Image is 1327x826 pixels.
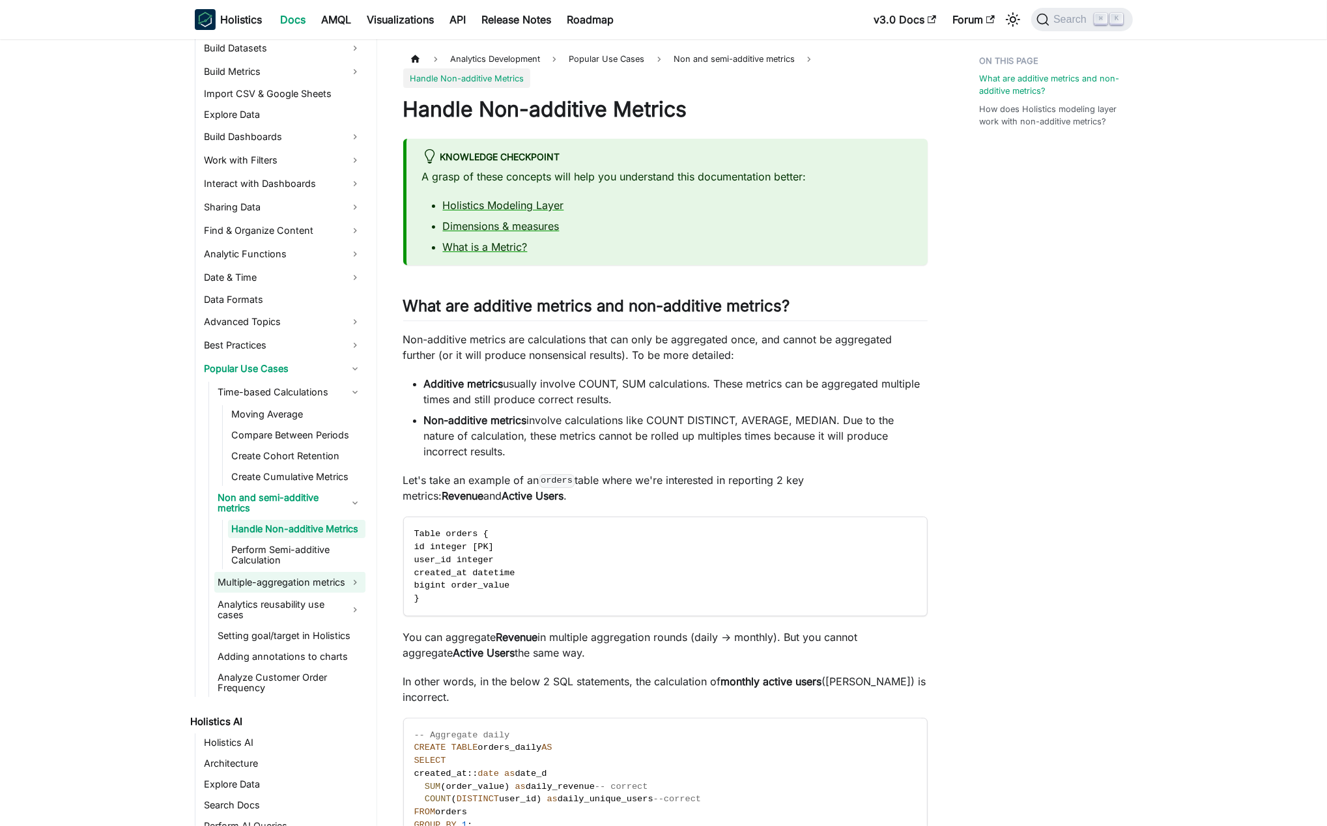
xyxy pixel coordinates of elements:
[980,72,1125,97] a: What are additive metrics and non-additive metrics?
[228,447,365,465] a: Create Cohort Retention
[451,743,478,752] span: TABLE
[214,668,365,697] a: Analyze Customer Order Frequency
[414,593,420,603] span: }
[195,9,263,30] a: HolisticsHolistics
[228,468,365,486] a: Create Cumulative Metrics
[425,794,451,804] span: COUNT
[504,782,509,791] span: )
[1049,14,1094,25] span: Search
[414,580,510,590] span: bigint order_value
[526,782,595,791] span: daily_revenue
[228,520,365,538] a: Handle Non-additive Metrics
[201,85,365,103] a: Import CSV & Google Sheets
[403,50,428,68] a: Home page
[414,756,446,765] span: SELECT
[866,9,945,30] a: v3.0 Docs
[414,730,510,740] span: -- Aggregate daily
[201,106,365,124] a: Explore Data
[496,631,538,644] strong: Revenue
[221,12,263,27] b: Holistics
[425,782,440,791] span: SUM
[478,769,499,778] span: date
[457,794,499,804] span: DISTINCT
[515,769,547,778] span: date_d
[443,199,564,212] a: Holistics Modeling Layer
[547,794,558,804] span: as
[201,61,365,82] a: Build Metrics
[414,542,494,552] span: id integer [PK]
[560,9,622,30] a: Roadmap
[502,489,564,502] strong: Active Users
[228,541,365,569] a: Perform Semi-additive Calculation
[414,743,446,752] span: CREATE
[667,50,801,68] span: Non and semi-additive metrics
[424,376,928,407] li: usually involve COUNT, SUM calculations. These metrics can be aggregated multiple times and still...
[422,169,912,184] p: A grasp of these concepts will help you understand this documentation better:
[201,267,365,288] a: Date & Time
[195,9,216,30] img: Holistics
[541,743,552,752] span: AS
[201,244,365,264] a: Analytic Functions
[562,50,651,68] span: Popular Use Cases
[273,9,314,30] a: Docs
[201,775,365,793] a: Explore Data
[504,769,515,778] span: as
[187,713,365,731] a: Holistics AI
[515,782,526,791] span: as
[201,733,365,752] a: Holistics AI
[539,474,575,487] code: orders
[980,103,1125,128] a: How does Holistics modeling layer work with non-additive metrics?
[595,782,648,791] span: -- correct
[536,794,541,804] span: )
[499,794,536,804] span: user_id
[403,96,928,122] h1: Handle Non-additive Metrics
[1110,13,1123,25] kbd: K
[422,149,912,166] div: Knowledge Checkpoint
[403,472,928,504] p: Let's take an example of an table where we're interested in reporting 2 key metrics: and .
[435,807,467,817] span: orders
[228,426,365,444] a: Compare Between Periods
[201,126,365,147] a: Build Dashboards
[478,743,541,752] span: orders_daily
[182,39,377,826] nav: Docs sidebar
[403,674,928,705] p: In other words, in the below 2 SQL statements, the calculation of ([PERSON_NAME]) is incorrect.
[214,627,365,645] a: Setting goal/target in Holistics
[214,489,365,517] a: Non and semi-additive metrics
[214,595,365,624] a: Analytics reusability use cases
[201,38,365,59] a: Build Datasets
[440,782,446,791] span: (
[201,291,365,309] a: Data Formats
[1031,8,1132,31] button: Search (Command+K)
[201,358,365,379] a: Popular Use Cases
[403,332,928,363] p: Non-additive metrics are calculations that can only be aggregated once, and cannot be aggregated ...
[201,754,365,773] a: Architecture
[424,412,928,459] li: involve calculations like COUNT DISTINCT, AVERAGE, MEDIAN. Due to the nature of calculation, thes...
[442,489,484,502] strong: Revenue
[201,173,365,194] a: Interact with Dashboards
[414,555,494,565] span: user_id integer
[414,807,436,817] span: FROM
[214,648,365,666] a: Adding annotations to charts
[201,197,365,218] a: Sharing Data
[443,240,528,253] a: What is a Metric?
[653,794,701,804] span: --correct
[451,794,457,804] span: (
[201,796,365,814] a: Search Docs
[1094,13,1107,25] kbd: ⌘
[201,311,365,332] a: Advanced Topics
[443,220,560,233] a: Dimensions & measures
[403,68,530,87] span: Handle Non-additive Metrics
[201,150,365,171] a: Work with Filters
[424,377,504,390] strong: Additive metrics
[945,9,1003,30] a: Forum
[444,50,547,68] span: Analytics Development
[403,50,928,88] nav: Breadcrumbs
[314,9,360,30] a: AMQL
[453,646,515,659] strong: Active Users
[474,9,560,30] a: Release Notes
[201,335,365,356] a: Best Practices
[403,629,928,661] p: You can aggregate in multiple aggregation rounds (daily → monthly). But you cannot aggregate the ...
[214,572,365,593] a: Multiple-aggregation metrics
[446,782,504,791] span: order_value
[558,794,653,804] span: daily_unique_users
